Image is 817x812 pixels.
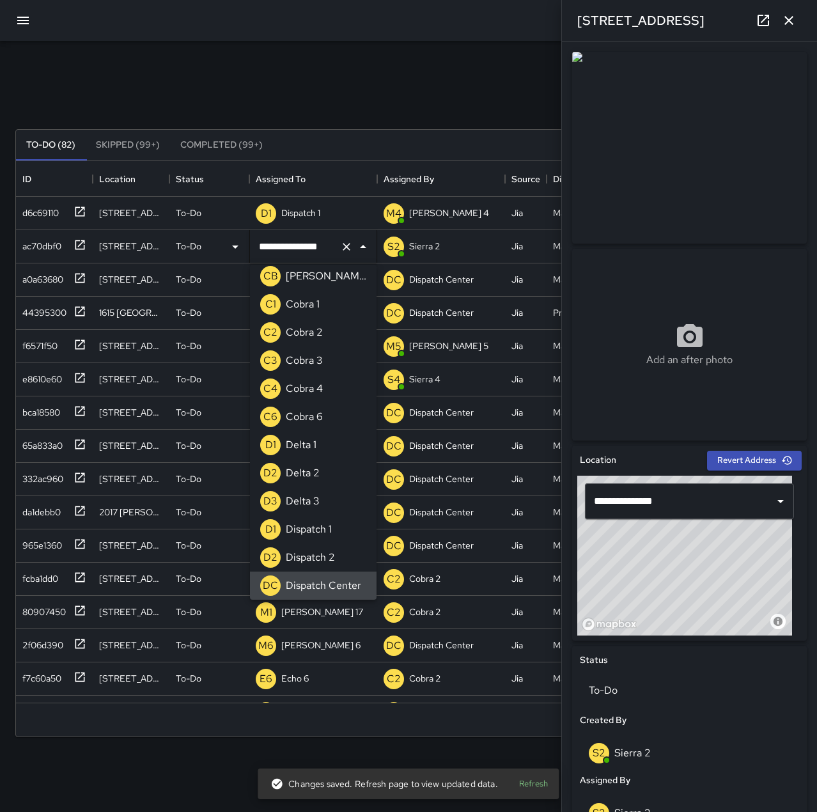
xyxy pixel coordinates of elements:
[511,373,523,386] div: Jia
[17,501,61,519] div: da1debb0
[99,539,163,552] div: 2044 Franklin Street
[553,572,605,585] div: Maintenance
[409,472,474,485] p: Dispatch Center
[286,353,323,368] p: Cobra 3
[263,494,277,509] p: D3
[258,638,274,653] p: M6
[176,572,201,585] p: To-Do
[260,671,272,687] p: E6
[386,206,401,221] p: M4
[260,605,272,620] p: M1
[338,238,355,256] button: Clear
[286,465,320,481] p: Delta 2
[176,373,201,386] p: To-Do
[286,437,316,453] p: Delta 1
[409,605,440,618] p: Cobra 2
[99,439,163,452] div: 416 14th Street
[16,130,86,160] button: To-Do (82)
[553,506,605,519] div: Maintenance
[176,539,201,552] p: To-Do
[386,505,401,520] p: DC
[553,340,605,352] div: Maintenance
[409,273,474,286] p: Dispatch Center
[386,638,401,653] p: DC
[511,240,523,253] div: Jia
[511,207,523,219] div: Jia
[17,667,61,685] div: f7c60a50
[93,161,169,197] div: Location
[265,522,276,537] p: D1
[176,240,201,253] p: To-Do
[386,538,401,554] p: DC
[286,325,323,340] p: Cobra 2
[286,381,323,396] p: Cobra 4
[286,494,320,509] p: Delta 3
[263,381,277,396] p: C4
[176,506,201,519] p: To-Do
[409,306,474,319] p: Dispatch Center
[409,506,474,519] p: Dispatch Center
[377,161,505,197] div: Assigned By
[99,306,163,319] div: 1615 Broadway
[386,439,401,454] p: DC
[176,672,201,685] p: To-Do
[409,207,489,219] p: [PERSON_NAME] 4
[386,472,401,487] p: DC
[176,406,201,419] p: To-Do
[256,161,306,197] div: Assigned To
[409,240,440,253] p: Sierra 2
[176,306,201,319] p: To-Do
[511,406,523,419] div: Jia
[511,340,523,352] div: Jia
[553,539,605,552] div: Maintenance
[17,334,58,352] div: f6571f50
[384,161,434,197] div: Assigned By
[511,539,523,552] div: Jia
[553,472,605,485] div: Maintenance
[17,634,63,652] div: 2f06d390
[270,772,497,795] div: Changes saved. Refresh page to view updated data.
[263,353,277,368] p: C3
[553,639,605,652] div: Maintenance
[176,340,201,352] p: To-Do
[553,439,605,452] div: Maintenance
[263,550,277,565] p: D2
[553,240,605,253] div: Maintenance
[511,472,523,485] div: Jia
[99,373,163,386] div: 2101 Broadway
[261,206,272,221] p: D1
[263,578,278,593] p: DC
[176,439,201,452] p: To-Do
[513,774,554,794] button: Refresh
[286,522,332,537] p: Dispatch 1
[286,409,323,425] p: Cobra 6
[17,467,63,485] div: 332ac960
[511,506,523,519] div: Jia
[263,409,277,425] p: C6
[263,269,278,284] p: CB
[281,672,309,685] p: Echo 6
[176,639,201,652] p: To-Do
[17,268,63,286] div: a0a63680
[22,161,31,197] div: ID
[99,161,136,197] div: Location
[386,272,401,288] p: DC
[409,539,474,552] p: Dispatch Center
[281,639,361,652] p: [PERSON_NAME] 6
[17,301,66,319] div: 44395300
[386,339,401,354] p: M5
[387,239,400,254] p: S2
[281,605,363,618] p: [PERSON_NAME] 17
[265,437,276,453] p: D1
[17,235,61,253] div: ac70dbf0
[409,572,440,585] p: Cobra 2
[263,325,277,340] p: C2
[409,406,474,419] p: Dispatch Center
[17,600,66,618] div: 80907450
[511,439,523,452] div: Jia
[553,273,605,286] div: Maintenance
[511,572,523,585] div: Jia
[17,434,63,452] div: 65a833a0
[99,273,163,286] div: 59 Grand Avenue
[409,639,474,652] p: Dispatch Center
